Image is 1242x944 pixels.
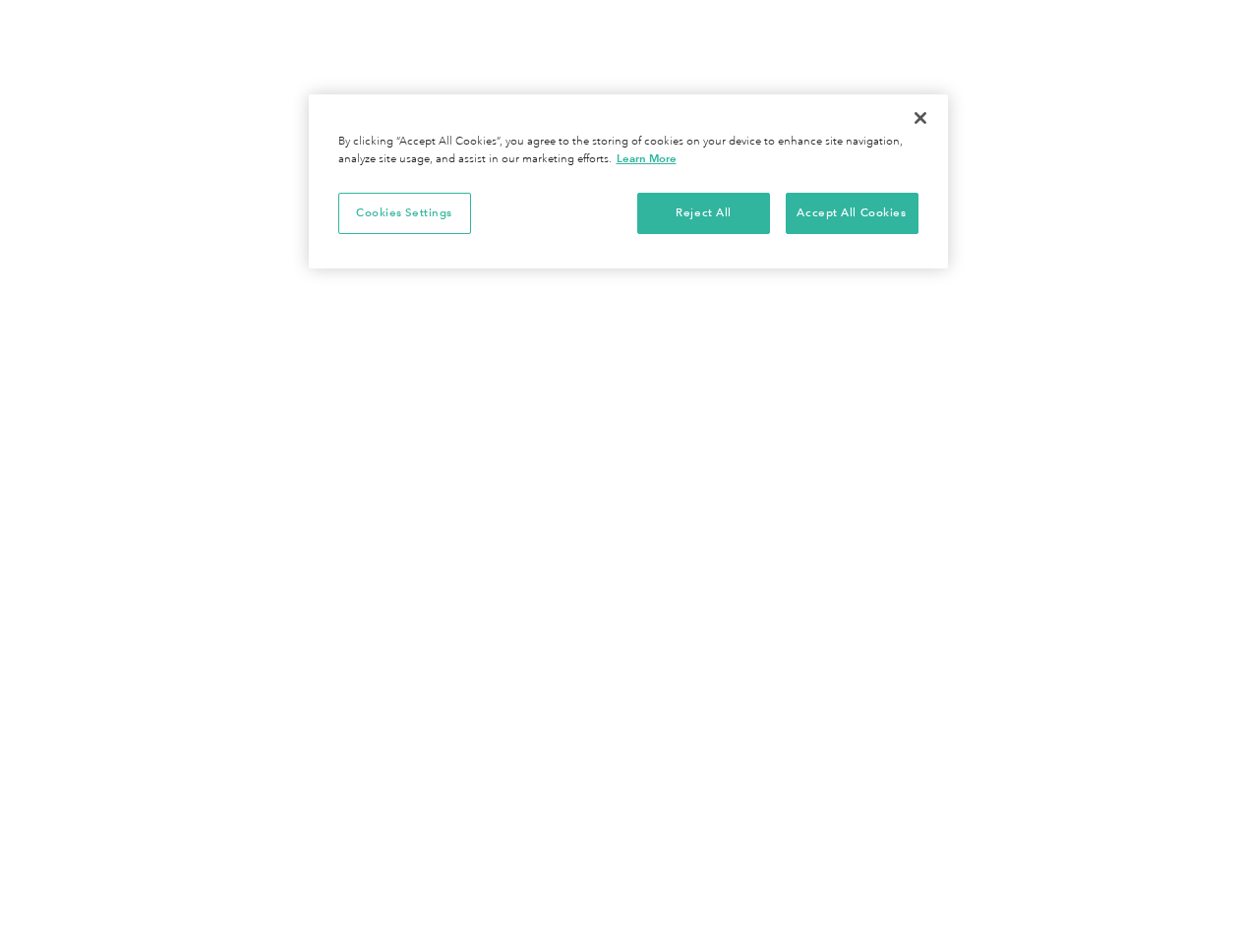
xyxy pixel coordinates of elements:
a: More information about your privacy, opens in a new tab [617,151,677,165]
button: Close [899,96,942,140]
div: Privacy [309,94,948,268]
button: Cookies Settings [338,193,471,234]
button: Accept All Cookies [786,193,918,234]
div: By clicking “Accept All Cookies”, you agree to the storing of cookies on your device to enhance s... [338,134,918,168]
div: Cookie banner [309,94,948,268]
button: Reject All [637,193,770,234]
